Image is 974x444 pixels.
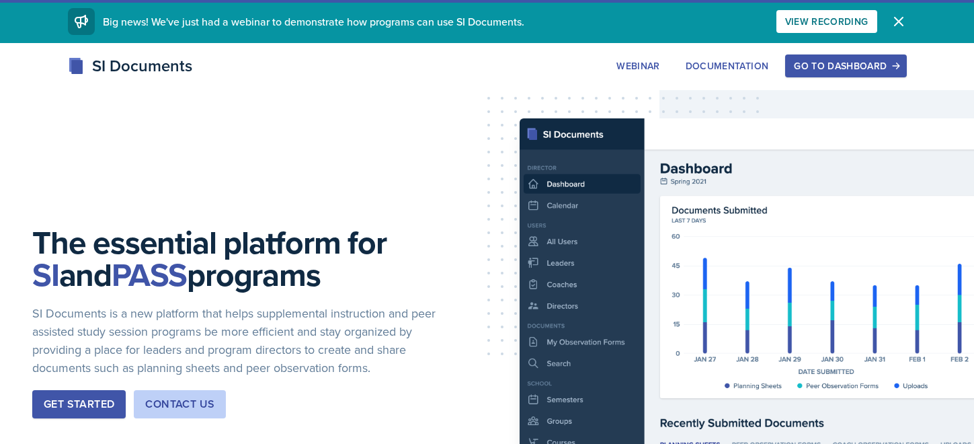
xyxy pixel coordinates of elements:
button: View Recording [776,10,877,33]
div: Go to Dashboard [794,61,897,71]
button: Go to Dashboard [785,54,906,77]
div: Webinar [616,61,659,71]
button: Webinar [608,54,668,77]
div: Get Started [44,396,114,412]
div: Documentation [686,61,769,71]
div: View Recording [785,16,868,27]
button: Contact Us [134,390,226,418]
div: Contact Us [145,396,214,412]
span: Big news! We've just had a webinar to demonstrate how programs can use SI Documents. [103,14,524,29]
button: Documentation [677,54,778,77]
div: SI Documents [68,54,192,78]
button: Get Started [32,390,126,418]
